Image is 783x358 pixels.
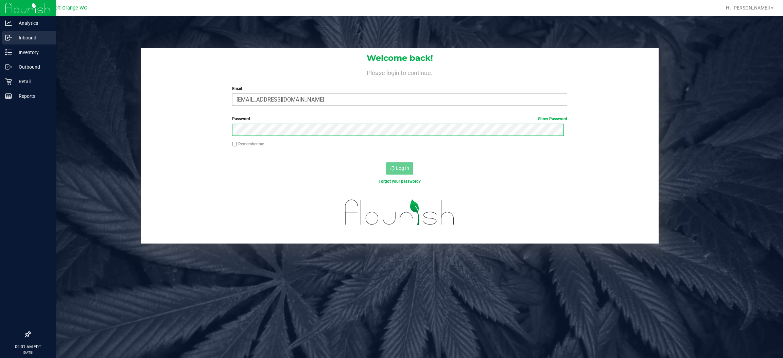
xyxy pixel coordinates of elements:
[12,19,53,27] p: Analytics
[538,117,567,121] a: Show Password
[12,77,53,86] p: Retail
[12,63,53,71] p: Outbound
[386,162,413,175] button: Log In
[5,93,12,100] inline-svg: Reports
[12,92,53,100] p: Reports
[726,5,770,11] span: Hi, [PERSON_NAME]!
[3,344,53,350] p: 09:01 AM EDT
[335,192,465,233] img: flourish_logo.svg
[396,165,409,171] span: Log In
[141,54,659,62] h1: Welcome back!
[232,141,264,147] label: Remember me
[12,48,53,56] p: Inventory
[3,350,53,355] p: [DATE]
[5,49,12,56] inline-svg: Inventory
[5,64,12,70] inline-svg: Outbound
[52,5,87,11] span: Port Orange WC
[5,20,12,26] inline-svg: Analytics
[12,34,53,42] p: Inbound
[379,179,421,184] a: Forgot your password?
[232,86,567,92] label: Email
[232,142,237,147] input: Remember me
[5,78,12,85] inline-svg: Retail
[5,34,12,41] inline-svg: Inbound
[141,68,659,76] h4: Please login to continue.
[232,117,250,121] span: Password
